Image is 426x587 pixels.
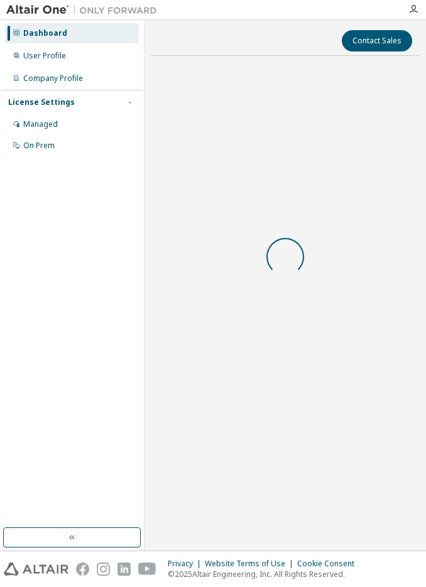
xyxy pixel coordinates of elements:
[297,559,362,569] div: Cookie Consent
[8,97,75,107] div: License Settings
[23,73,83,83] div: Company Profile
[23,119,58,129] div: Managed
[342,30,412,51] button: Contact Sales
[168,569,362,579] p: © 2025 Altair Engineering, Inc. All Rights Reserved.
[97,563,110,576] img: instagram.svg
[23,51,66,61] div: User Profile
[138,563,156,576] img: youtube.svg
[23,28,67,38] div: Dashboard
[168,559,205,569] div: Privacy
[4,563,68,576] img: altair_logo.svg
[23,141,55,151] div: On Prem
[6,4,163,16] img: Altair One
[205,559,297,569] div: Website Terms of Use
[117,563,131,576] img: linkedin.svg
[76,563,89,576] img: facebook.svg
